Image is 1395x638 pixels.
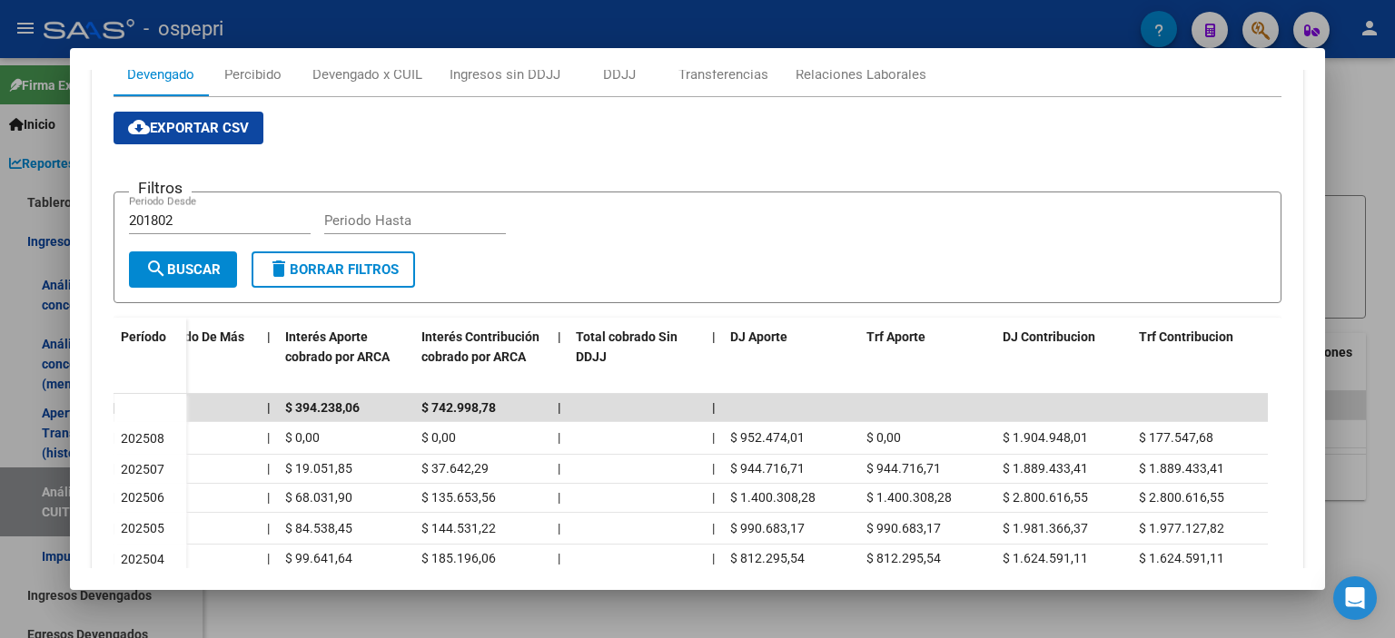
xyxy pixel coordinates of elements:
[267,400,271,415] span: |
[866,490,952,505] span: $ 1.400.308,28
[129,178,192,198] h3: Filtros
[712,461,715,476] span: |
[866,551,941,565] span: $ 812.295,54
[1333,576,1377,620] div: Open Intercom Messenger
[121,329,166,344] span: Período
[1139,461,1224,476] span: $ 1.889.433,41
[145,261,221,278] span: Buscar
[267,521,270,535] span: |
[285,521,352,535] span: $ 84.538,45
[121,431,164,446] span: 202508
[124,318,260,398] datatable-header-cell: Transferido De Más
[1003,521,1088,535] span: $ 1.981.366,37
[550,318,569,398] datatable-header-cell: |
[1139,521,1224,535] span: $ 1.977.127,82
[285,551,352,565] span: $ 99.641,64
[421,461,489,476] span: $ 37.642,29
[730,490,816,505] span: $ 1.400.308,28
[1003,461,1088,476] span: $ 1.889.433,41
[421,430,456,445] span: $ 0,00
[267,461,270,476] span: |
[267,329,271,344] span: |
[285,400,360,415] span: $ 394.238,06
[558,400,561,415] span: |
[285,461,352,476] span: $ 19.051,85
[796,64,926,84] div: Relaciones Laborales
[267,430,270,445] span: |
[1003,490,1088,505] span: $ 2.800.616,55
[712,400,716,415] span: |
[278,318,414,398] datatable-header-cell: Interés Aporte cobrado por ARCA
[723,318,859,398] datatable-header-cell: DJ Aporte
[678,64,768,84] div: Transferencias
[121,521,164,535] span: 202505
[421,551,496,565] span: $ 185.196,06
[267,551,270,565] span: |
[1139,430,1213,445] span: $ 177.547,68
[268,261,399,278] span: Borrar Filtros
[1132,318,1268,398] datatable-header-cell: Trf Contribucion
[730,521,805,535] span: $ 990.683,17
[1139,329,1233,344] span: Trf Contribucion
[730,329,787,344] span: DJ Aporte
[603,64,636,84] div: DDJJ
[712,490,715,505] span: |
[145,258,167,280] mat-icon: search
[995,318,1132,398] datatable-header-cell: DJ Contribucion
[114,318,186,394] datatable-header-cell: Período
[558,490,560,505] span: |
[312,64,422,84] div: Devengado x CUIL
[129,251,237,288] button: Buscar
[421,490,496,505] span: $ 135.653,56
[558,521,560,535] span: |
[712,521,715,535] span: |
[866,521,941,535] span: $ 990.683,17
[128,116,150,138] mat-icon: cloud_download
[866,430,901,445] span: $ 0,00
[859,318,995,398] datatable-header-cell: Trf Aporte
[414,318,550,398] datatable-header-cell: Interés Contribución cobrado por ARCA
[558,430,560,445] span: |
[1003,329,1095,344] span: DJ Contribucion
[558,551,560,565] span: |
[569,318,705,398] datatable-header-cell: Total cobrado Sin DDJJ
[128,120,249,136] span: Exportar CSV
[730,461,805,476] span: $ 944.716,71
[712,430,715,445] span: |
[1139,490,1224,505] span: $ 2.800.616,55
[252,251,415,288] button: Borrar Filtros
[121,552,164,566] span: 202504
[421,521,496,535] span: $ 144.531,22
[121,490,164,505] span: 202506
[730,430,805,445] span: $ 952.474,01
[421,329,539,365] span: Interés Contribución cobrado por ARCA
[705,318,723,398] datatable-header-cell: |
[224,64,282,84] div: Percibido
[131,329,244,344] span: Transferido De Más
[1139,551,1224,565] span: $ 1.624.591,11
[127,64,194,84] div: Devengado
[285,430,320,445] span: $ 0,00
[285,490,352,505] span: $ 68.031,90
[558,329,561,344] span: |
[576,329,678,365] span: Total cobrado Sin DDJJ
[450,64,560,84] div: Ingresos sin DDJJ
[121,462,164,476] span: 202507
[267,490,270,505] span: |
[866,329,925,344] span: Trf Aporte
[712,551,715,565] span: |
[1003,430,1088,445] span: $ 1.904.948,01
[866,461,941,476] span: $ 944.716,71
[114,112,263,144] button: Exportar CSV
[421,400,496,415] span: $ 742.998,78
[1003,551,1088,565] span: $ 1.624.591,11
[268,258,290,280] mat-icon: delete
[285,329,390,365] span: Interés Aporte cobrado por ARCA
[712,329,716,344] span: |
[260,318,278,398] datatable-header-cell: |
[730,551,805,565] span: $ 812.295,54
[558,461,560,476] span: |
